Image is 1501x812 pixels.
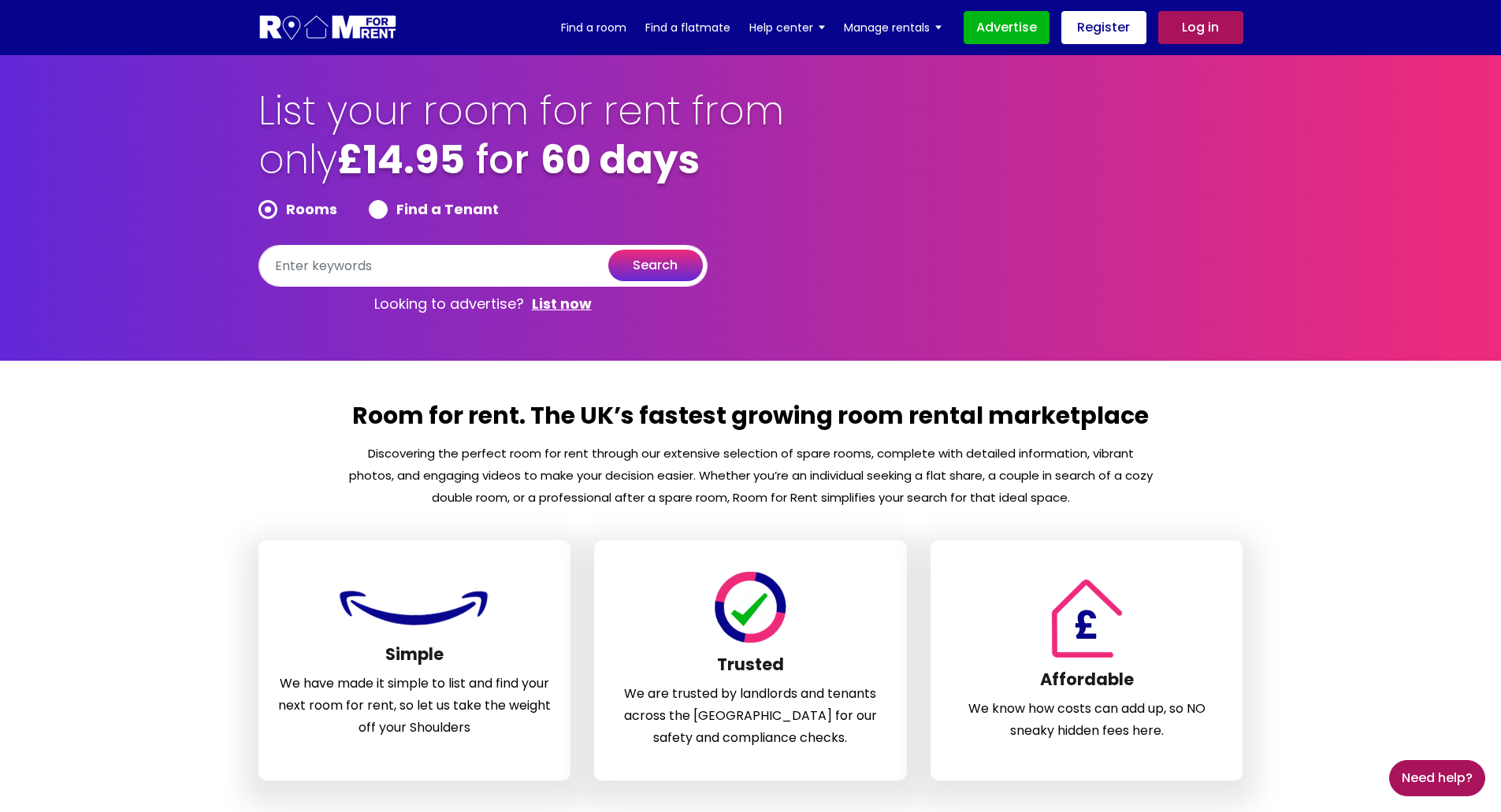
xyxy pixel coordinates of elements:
[336,583,493,632] img: Room For Rent
[278,644,552,673] h3: Simple
[645,16,730,39] a: Find a flatmate
[1044,579,1130,658] img: Room For Rent
[608,250,703,281] button: search
[258,200,337,219] label: Rooms
[347,443,1154,509] p: Discovering the perfect room for rent through our extensive selection of spare rooms, complete wi...
[950,698,1224,742] p: We know how costs can add up, so NO sneaky hidden fees here.
[258,245,708,287] input: Enter keywords
[1389,760,1485,796] a: Need Help?
[749,16,825,39] a: Help center
[337,132,465,187] b: £14.95
[258,287,708,321] p: Looking to advertise?
[278,673,552,739] p: We have made it simple to list and find your next room for rent, so let us take the weight off yo...
[532,295,592,313] a: List now
[711,572,790,643] img: Room For Rent
[347,400,1154,443] h2: Room for rent. The UK’s fastest growing room rental marketplace
[1158,11,1243,44] a: Log in
[964,11,1050,44] a: Advertise
[614,683,887,749] p: We are trusted by landlords and tenants across the [GEOGRAPHIC_DATA] for our safety and complianc...
[541,132,700,187] b: 60 days
[258,13,398,43] img: Logo for Room for Rent, featuring a welcoming design with a house icon and modern typography
[369,200,499,219] label: Find a Tenant
[476,132,529,187] span: for
[561,16,626,39] a: Find a room
[1061,11,1146,44] a: Register
[844,16,942,39] a: Manage rentals
[950,669,1224,698] h3: Affordable
[258,87,786,200] h1: List your room for rent from only
[614,654,887,683] h3: Trusted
